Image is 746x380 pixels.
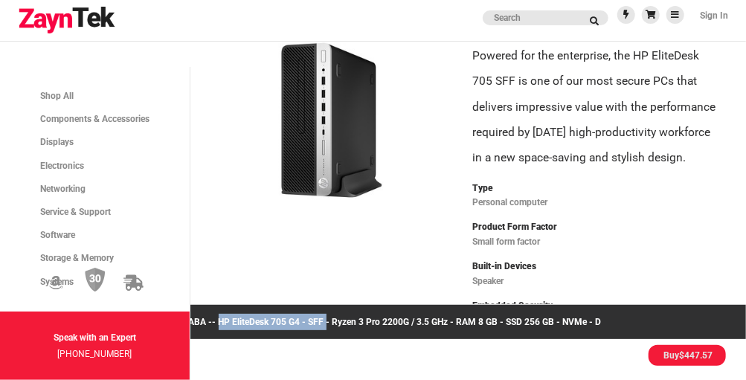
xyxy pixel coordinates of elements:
[13,155,176,178] a: Electronics
[473,234,720,250] p: Small form factor
[13,178,176,201] a: Networking
[473,297,720,314] p: Embedded Security
[40,137,74,147] span: Displays
[473,258,720,274] p: Built-in Devices
[473,180,720,196] p: Type
[13,224,176,247] a: Software
[40,161,84,171] span: Electronics
[217,34,446,206] img: 4PG31UT#ABA -- HP EliteDesk 705 G4 - SFF - Ryzen 3 Pro 2200G / 3.5 GHz - RAM 8 GB - SSD 256 GB - ...
[679,350,713,361] span: $447.57
[649,345,726,366] li: Buy
[13,247,176,270] a: Storage & Memory
[13,201,176,224] a: Service & Support
[473,43,720,171] p: Powered for the enterprise, the HP EliteDesk 705 SFF is one of our most secure PCs that delivers ...
[54,332,136,343] strong: Speak with an Expert
[40,114,149,124] span: Components & Accessories
[40,253,114,263] span: Storage & Memory
[40,91,74,101] span: Shop All
[483,10,608,25] input: search products
[473,273,720,289] p: Speaker
[473,194,720,210] p: Personal computer
[40,207,111,217] span: Service & Support
[18,7,116,33] img: logo
[13,108,176,131] a: Components & Accessories
[473,219,720,235] p: Product Form Factor
[13,131,176,154] a: Displays
[58,349,132,359] a: [PHONE_NUMBER]
[40,230,75,240] span: Software
[85,268,106,293] img: 30 Day Return Policy
[40,184,86,194] span: Networking
[13,85,176,108] a: Shop All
